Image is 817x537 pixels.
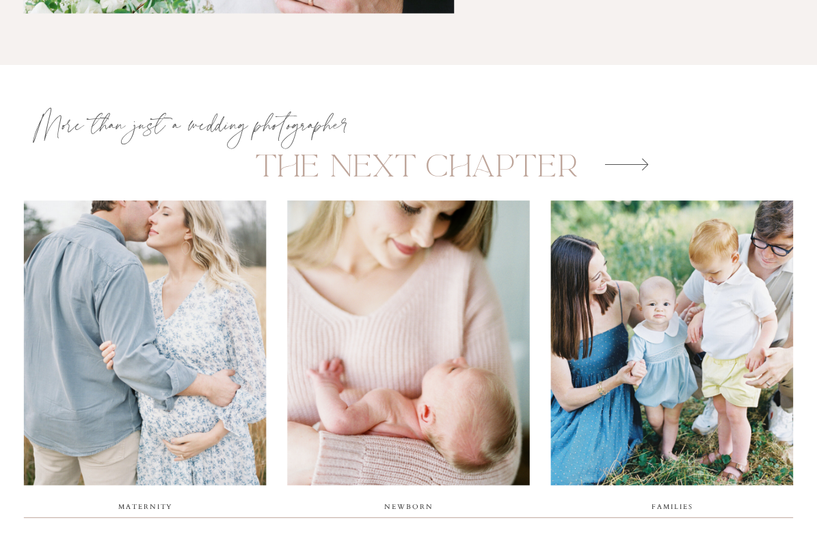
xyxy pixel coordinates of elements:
[55,150,779,183] h2: the next chapter
[378,501,440,512] a: newborn
[34,98,356,133] p: More than just a wedding photographer
[641,501,704,512] a: families
[114,501,176,512] a: maternity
